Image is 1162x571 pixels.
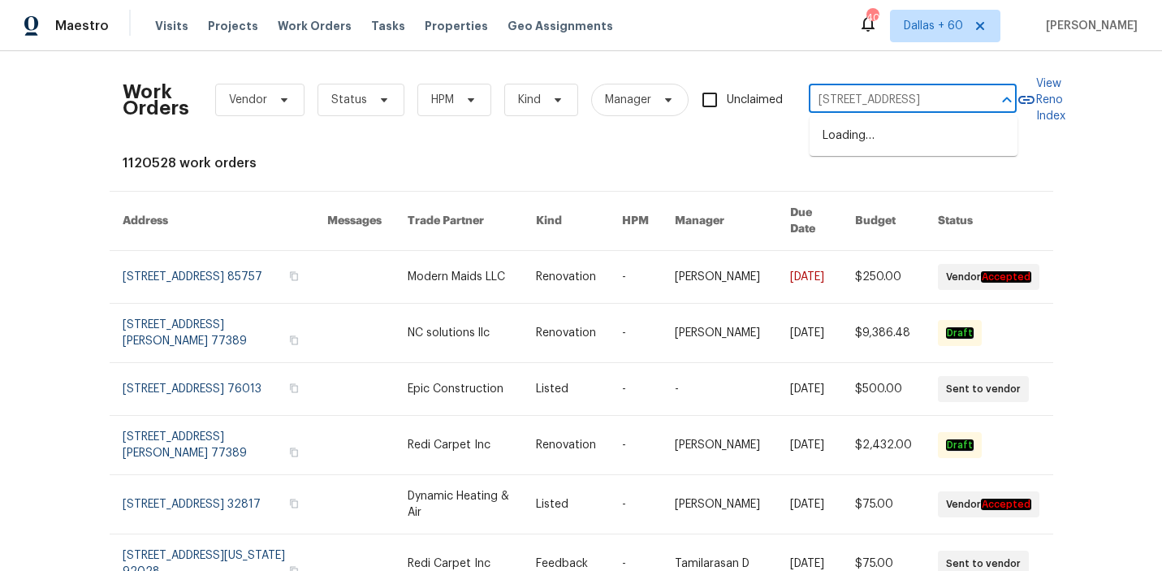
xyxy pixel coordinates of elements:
td: Modern Maids LLC [395,251,522,304]
th: Trade Partner [395,192,522,251]
span: Manager [605,92,651,108]
div: 1120528 work orders [123,155,1040,171]
td: [PERSON_NAME] [662,251,777,304]
span: Projects [208,18,258,34]
a: View Reno Index [1017,76,1065,124]
h2: Work Orders [123,84,189,116]
td: Redi Carpet Inc [395,416,522,475]
div: 403 [866,10,878,26]
th: Due Date [777,192,843,251]
span: Maestro [55,18,109,34]
button: Copy Address [287,445,301,460]
td: Renovation [523,251,609,304]
td: - [662,363,777,416]
td: [PERSON_NAME] [662,475,777,534]
td: - [609,475,662,534]
th: HPM [609,192,662,251]
span: Visits [155,18,188,34]
input: Enter in an address [809,88,971,113]
td: - [609,363,662,416]
td: - [609,304,662,363]
td: [PERSON_NAME] [662,416,777,475]
button: Close [996,89,1018,111]
td: Listed [523,363,609,416]
td: Dynamic Heating & Air [395,475,522,534]
button: Copy Address [287,333,301,348]
span: Properties [425,18,488,34]
th: Kind [523,192,609,251]
th: Manager [662,192,777,251]
td: - [609,251,662,304]
span: Kind [518,92,541,108]
th: Budget [842,192,925,251]
span: HPM [431,92,454,108]
td: [PERSON_NAME] [662,304,777,363]
th: Status [925,192,1052,251]
span: Tasks [371,20,405,32]
span: Status [331,92,367,108]
button: Copy Address [287,381,301,396]
th: Address [110,192,315,251]
button: Copy Address [287,496,301,511]
td: NC solutions llc [395,304,522,363]
td: - [609,416,662,475]
div: Loading… [810,116,1017,156]
span: Geo Assignments [508,18,613,34]
td: Epic Construction [395,363,522,416]
td: Renovation [523,416,609,475]
span: Unclaimed [727,92,783,109]
td: Listed [523,475,609,534]
span: Work Orders [278,18,352,34]
button: Copy Address [287,269,301,283]
span: Dallas + 60 [904,18,963,34]
th: Messages [314,192,395,251]
td: Renovation [523,304,609,363]
span: Vendor [229,92,267,108]
span: [PERSON_NAME] [1039,18,1138,34]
